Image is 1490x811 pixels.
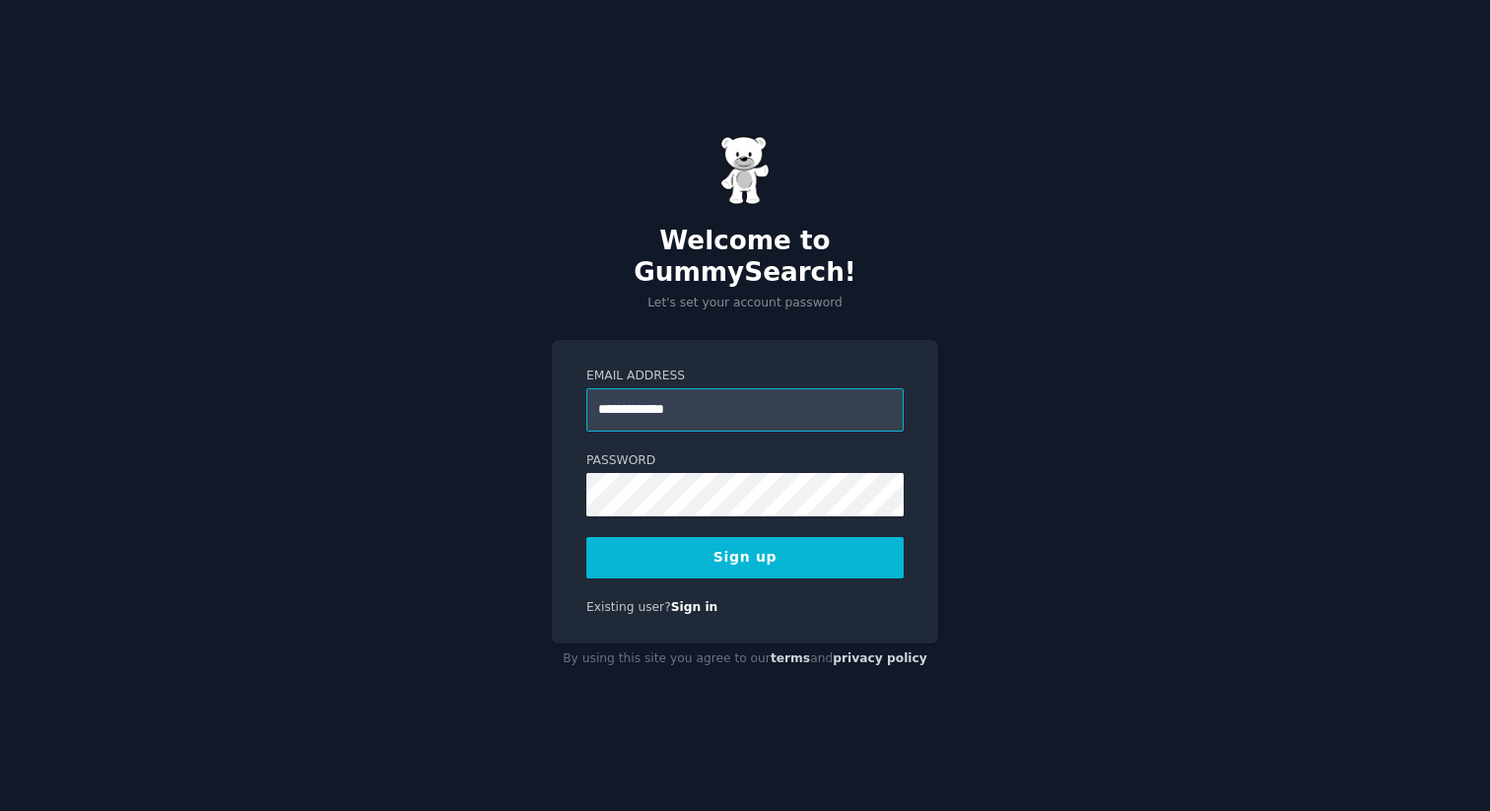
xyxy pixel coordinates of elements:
img: Gummy Bear [720,136,770,205]
a: terms [771,651,810,665]
div: By using this site you agree to our and [552,643,938,675]
a: Sign in [671,600,718,614]
p: Let's set your account password [552,295,938,312]
a: privacy policy [833,651,927,665]
h2: Welcome to GummySearch! [552,226,938,288]
button: Sign up [586,537,904,578]
span: Existing user? [586,600,671,614]
label: Email Address [586,368,904,385]
label: Password [586,452,904,470]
